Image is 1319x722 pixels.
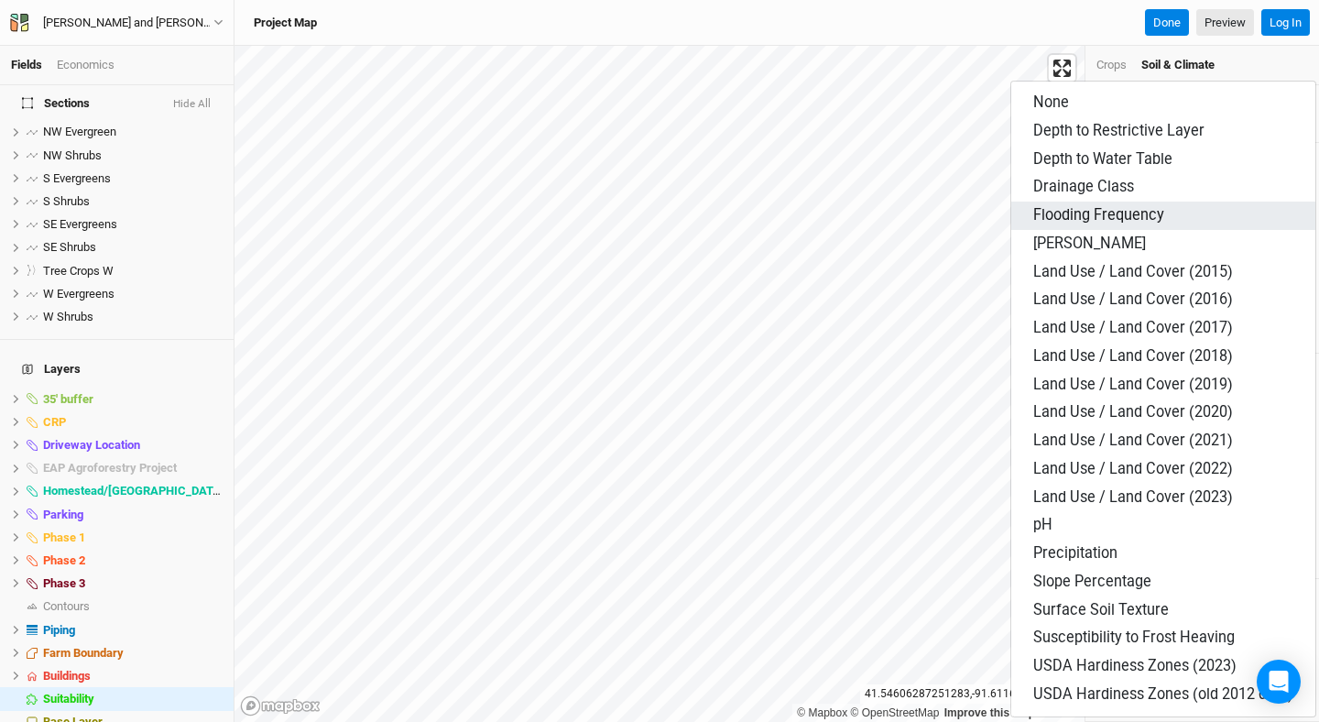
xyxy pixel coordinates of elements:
span: Slope Percentage [1033,573,1151,590]
a: Improve this map [944,706,1035,719]
span: pH [1033,516,1052,533]
div: Phase 2 [43,553,223,568]
h3: Project Map [254,16,317,30]
span: Piping [43,623,75,637]
span: S Evergreens [43,171,111,185]
span: Land Use / Land Cover (2023) [1033,488,1233,506]
span: Driveway Location [43,438,140,452]
span: Land Use / Land Cover (2022) [1033,460,1233,477]
button: [PERSON_NAME] and [PERSON_NAME] [9,13,224,33]
span: Land Use / Land Cover (2017) [1033,319,1233,336]
span: NW Shrubs [43,148,102,162]
div: Economics [57,57,114,73]
div: Katie and Nicki [43,14,213,32]
div: Phase 3 [43,576,223,591]
div: Homestead/farmstead [43,484,223,498]
span: Land Use / Land Cover (2019) [1033,376,1233,393]
div: 41.54606287251283 , -91.61163380107513 [860,684,1085,704]
span: Tree Crops W [43,264,114,278]
span: EAP Agroforestry Project [43,461,177,475]
div: Piping [43,623,223,638]
span: USDA Hardiness Zones (old 2012 data) [1033,685,1293,703]
span: Flooding Frequency [1033,206,1164,224]
button: Done [1145,9,1189,37]
a: Preview [1196,9,1254,37]
span: Buildings [43,669,91,683]
div: S Shrubs [43,194,223,209]
span: Land Use / Land Cover (2018) [1033,347,1233,365]
span: [PERSON_NAME] [1033,235,1146,252]
span: Phase 1 [43,531,85,544]
span: Suitability [43,692,94,706]
span: Precipitation [1033,544,1117,562]
span: Depth to Water Table [1033,150,1172,168]
button: Hide All [172,98,212,111]
span: SE Shrubs [43,240,96,254]
span: CRP [43,415,66,429]
canvas: Map [234,46,1085,722]
div: W Evergreens [43,287,223,301]
div: Phase 1 [43,531,223,545]
span: NW Evergreen [43,125,116,138]
span: Phase 3 [43,576,85,590]
span: S Shrubs [43,194,90,208]
span: Susceptibility to Frost Heaving [1033,629,1235,646]
div: Open Intercom Messenger [1257,660,1301,704]
span: Land Use / Land Cover (2020) [1033,403,1233,421]
span: None [1033,93,1069,111]
div: Contours [43,599,223,614]
span: Contours [43,599,90,613]
span: Surface Soil Texture [1033,601,1169,618]
div: Farm Boundary [43,646,223,661]
span: Homestead/[GEOGRAPHIC_DATA] [43,484,224,498]
span: W Evergreens [43,287,114,301]
span: Drainage Class [1033,178,1134,195]
a: OpenStreetMap [851,706,940,719]
span: Land Use / Land Cover (2021) [1033,432,1233,449]
div: Buildings [43,669,223,684]
div: Crops [1096,57,1127,73]
a: Mapbox [797,706,847,719]
div: [PERSON_NAME] and [PERSON_NAME] [43,14,213,32]
a: Fields [11,58,42,71]
div: SE Evergreens [43,217,223,232]
span: 35' buffer [43,392,93,406]
div: W Shrubs [43,310,223,324]
div: NW Shrubs [43,148,223,163]
div: CRP [43,415,223,430]
div: 35' buffer [43,392,223,407]
span: Phase 2 [43,553,85,567]
a: Mapbox logo [240,695,321,717]
span: Land Use / Land Cover (2015) [1033,263,1233,280]
div: S Evergreens [43,171,223,186]
span: USDA Hardiness Zones (2023) [1033,657,1237,674]
div: Tree Crops W [43,264,223,279]
div: EAP Agroforestry Project [43,461,223,476]
div: Suitability [43,692,223,706]
span: W Shrubs [43,310,93,323]
span: Land Use / Land Cover (2016) [1033,290,1233,308]
div: Soil & Climate [1141,57,1215,73]
h4: Layers [11,351,223,388]
button: Log In [1261,9,1310,37]
div: Parking [43,508,223,522]
span: Depth to Restrictive Layer [1033,122,1205,139]
div: SE Shrubs [43,240,223,255]
span: SE Evergreens [43,217,117,231]
button: Enter fullscreen [1049,55,1075,82]
div: NW Evergreen [43,125,223,139]
span: Parking [43,508,83,521]
span: Sections [22,96,90,111]
div: Driveway Location [43,438,223,453]
span: Farm Boundary [43,646,124,660]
